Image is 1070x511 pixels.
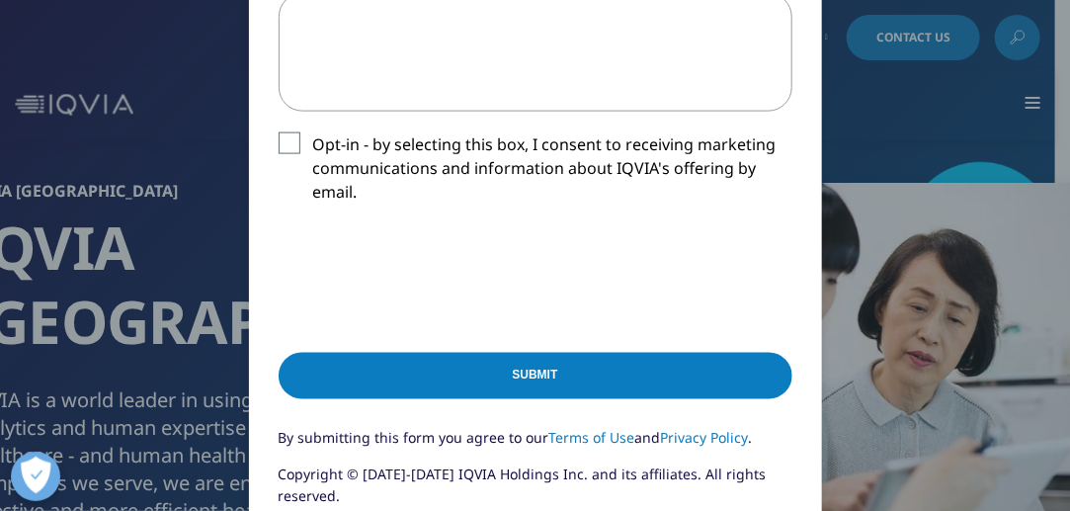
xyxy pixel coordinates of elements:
[279,235,579,312] iframe: reCAPTCHA
[279,353,792,399] input: Submit
[279,428,792,465] p: By submitting this form you agree to our and .
[661,429,749,448] a: Privacy Policy
[549,429,635,448] a: Terms of Use
[279,132,792,214] label: Opt-in - by selecting this box, I consent to receiving marketing communications and information a...
[11,452,60,501] button: Open Preferences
